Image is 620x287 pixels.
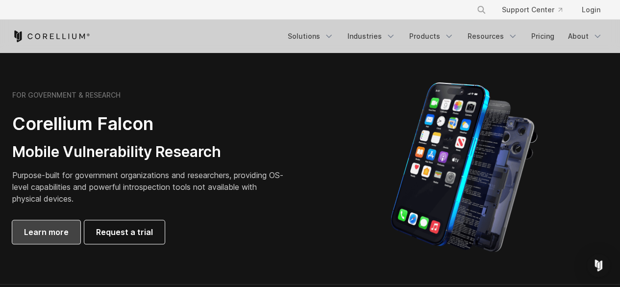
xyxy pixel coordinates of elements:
[12,169,287,205] p: Purpose-built for government organizations and researchers, providing OS-level capabilities and p...
[462,27,523,45] a: Resources
[574,1,608,19] a: Login
[342,27,401,45] a: Industries
[494,1,570,19] a: Support Center
[562,27,608,45] a: About
[12,91,121,100] h6: FOR GOVERNMENT & RESEARCH
[472,1,490,19] button: Search
[84,220,165,244] a: Request a trial
[403,27,460,45] a: Products
[12,220,80,244] a: Learn more
[96,226,153,238] span: Request a trial
[12,113,287,135] h2: Corellium Falcon
[12,143,287,161] h3: Mobile Vulnerability Research
[12,30,90,42] a: Corellium Home
[525,27,560,45] a: Pricing
[24,226,69,238] span: Learn more
[465,1,608,19] div: Navigation Menu
[282,27,608,45] div: Navigation Menu
[282,27,340,45] a: Solutions
[390,81,538,253] img: iPhone model separated into the mechanics used to build the physical device.
[587,254,610,277] div: Open Intercom Messenger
